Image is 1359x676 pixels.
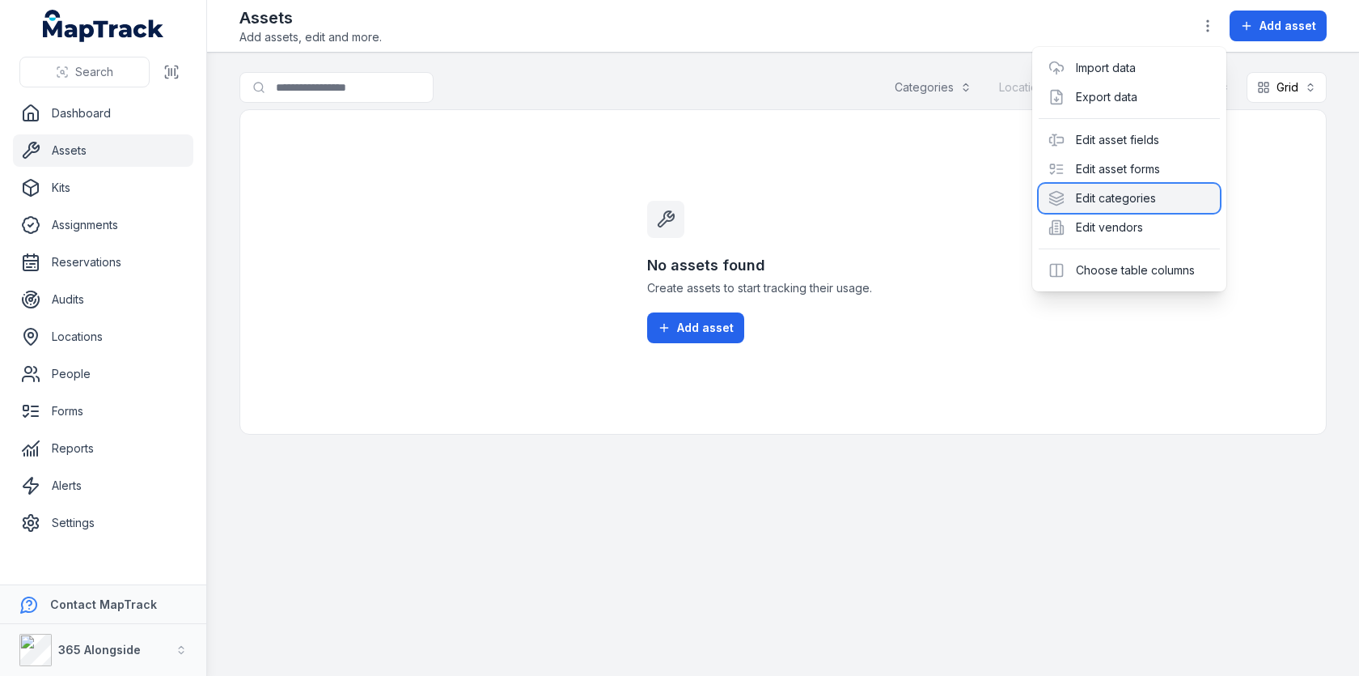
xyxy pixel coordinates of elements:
div: Export data [1039,83,1220,112]
div: Edit asset fields [1039,125,1220,155]
a: Import data [1076,60,1136,76]
div: Edit vendors [1039,213,1220,242]
div: Edit asset forms [1039,155,1220,184]
div: Edit categories [1039,184,1220,213]
div: Choose table columns [1039,256,1220,285]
